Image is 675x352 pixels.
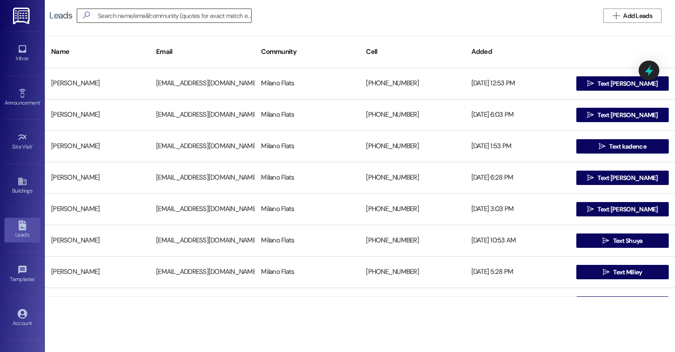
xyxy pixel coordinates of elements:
i:  [602,237,609,244]
div: [EMAIL_ADDRESS][DOMAIN_NAME] [150,169,255,187]
div: Community [255,41,360,63]
div: Milano Flats [255,200,360,218]
div: Added [465,41,570,63]
div: [EMAIL_ADDRESS][DOMAIN_NAME] [150,200,255,218]
button: Text Kylee [576,296,669,311]
a: Site Visit • [4,130,40,154]
button: Text Shuya [576,233,669,248]
i:  [599,143,605,150]
a: Leads [4,218,40,242]
div: Milano Flats [255,137,360,155]
span: Text [PERSON_NAME] [597,110,658,120]
div: [DATE] 12:53 PM [465,75,570,92]
span: Text [PERSON_NAME] [597,79,658,88]
div: [DATE] 1:53 PM [465,137,570,155]
div: Name [45,41,150,63]
span: • [32,142,34,149]
div: [PHONE_NUMBER] [360,263,465,281]
input: Search name/email/community (quotes for exact match e.g. "John Smith") [98,9,251,22]
div: [PHONE_NUMBER] [360,295,465,312]
div: [DATE] 5:28 PM [465,263,570,281]
span: Text Shuya [613,236,643,246]
span: Text Miliey [613,268,642,277]
div: [PERSON_NAME] [45,169,150,187]
div: Email [150,41,255,63]
a: Buildings [4,174,40,198]
div: Cell [360,41,465,63]
a: Inbox [4,41,40,66]
div: [PERSON_NAME] [45,75,150,92]
div: Milano Flats [255,169,360,187]
div: [DATE] 6:03 PM [465,106,570,124]
i:  [603,268,610,276]
a: Templates • [4,262,40,286]
span: Text [PERSON_NAME] [597,173,658,183]
div: [PHONE_NUMBER] [360,75,465,92]
i:  [587,80,594,87]
i:  [587,206,594,213]
span: Text [PERSON_NAME] [597,205,658,214]
button: Text Miliey [576,265,669,279]
div: [PERSON_NAME] [45,106,150,124]
div: [PERSON_NAME] [45,232,150,250]
div: [DATE] 3:03 PM [465,200,570,218]
div: [EMAIL_ADDRESS][DOMAIN_NAME] [150,263,255,281]
button: Text [PERSON_NAME] [576,108,669,122]
div: [EMAIL_ADDRESS][DOMAIN_NAME] [150,295,255,312]
div: [EMAIL_ADDRESS][DOMAIN_NAME] [150,137,255,155]
div: [DATE] 4:28 PM [465,295,570,312]
div: [EMAIL_ADDRESS][DOMAIN_NAME] [150,106,255,124]
div: Milano Flats [255,263,360,281]
div: Leads [49,11,72,20]
div: [PERSON_NAME] [45,200,150,218]
i:  [587,174,594,181]
img: ResiDesk Logo [13,8,31,24]
div: [PHONE_NUMBER] [360,200,465,218]
div: [PHONE_NUMBER] [360,137,465,155]
i:  [587,111,594,119]
div: Milano Flats [255,106,360,124]
button: Text kadence [576,139,669,154]
button: Text [PERSON_NAME] [576,202,669,216]
span: • [40,98,41,105]
div: Milano Flats [255,295,360,312]
div: Milano Flats [255,232,360,250]
div: [PERSON_NAME] [45,263,150,281]
div: [DATE] 6:28 PM [465,169,570,187]
span: • [35,275,36,281]
div: [EMAIL_ADDRESS][DOMAIN_NAME] [150,75,255,92]
div: [PERSON_NAME] [45,295,150,312]
div: [EMAIL_ADDRESS][DOMAIN_NAME] [150,232,255,250]
i:  [79,11,93,20]
div: Milano Flats [255,75,360,92]
span: Text kadence [609,142,646,151]
div: [PHONE_NUMBER] [360,232,465,250]
div: [PERSON_NAME] [45,137,150,155]
div: [PHONE_NUMBER] [360,106,465,124]
button: Text [PERSON_NAME] [576,76,669,91]
div: [DATE] 10:53 AM [465,232,570,250]
a: Account [4,306,40,330]
div: [PHONE_NUMBER] [360,169,465,187]
button: Text [PERSON_NAME] [576,171,669,185]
